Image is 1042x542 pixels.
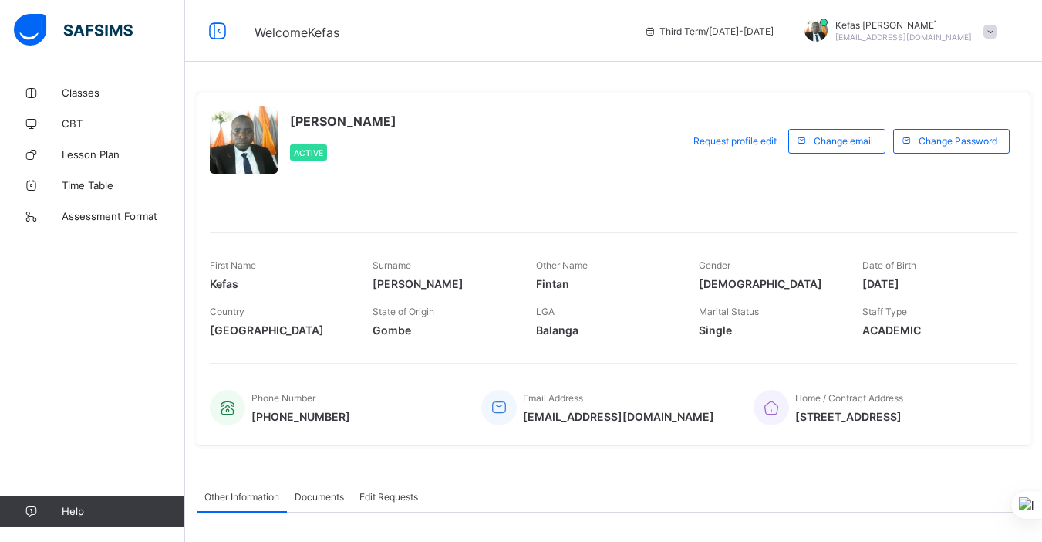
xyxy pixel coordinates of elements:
span: [EMAIL_ADDRESS][DOMAIN_NAME] [835,32,972,42]
span: Active [294,148,323,158]
span: Country [210,306,244,317]
span: ACADEMIC [862,324,1002,337]
span: LGA [536,306,555,317]
span: Single [699,324,838,337]
span: First Name [210,259,256,271]
span: Fintan [536,277,676,290]
span: Kefas [PERSON_NAME] [835,19,972,31]
span: [STREET_ADDRESS] [795,410,903,423]
span: [DATE] [862,277,1002,290]
span: State of Origin [373,306,434,317]
span: Time Table [62,179,185,191]
span: [EMAIL_ADDRESS][DOMAIN_NAME] [523,410,714,423]
span: Gender [699,259,730,271]
span: Gombe [373,324,512,337]
span: [DEMOGRAPHIC_DATA] [699,277,838,290]
span: Welcome Kefas [255,25,339,40]
span: Request profile edit [693,135,777,147]
span: Kefas [210,277,349,290]
span: Home / Contract Address [795,392,903,404]
span: session/term information [644,25,774,37]
span: Other Information [204,491,279,503]
span: Other Name [536,259,588,271]
span: Change Password [919,135,997,147]
span: Documents [295,491,344,503]
span: Surname [373,259,411,271]
span: Phone Number [251,392,315,404]
span: Classes [62,86,185,99]
span: CBT [62,117,185,130]
span: Assessment Format [62,210,185,222]
span: Date of Birth [862,259,916,271]
span: Edit Requests [359,491,418,503]
span: Email Address [523,392,583,404]
span: [PERSON_NAME] [373,277,512,290]
span: Staff Type [862,306,907,317]
span: Balanga [536,324,676,337]
span: [GEOGRAPHIC_DATA] [210,324,349,337]
div: KefasYusuf [789,19,1005,44]
span: Marital Status [699,306,759,317]
span: Help [62,505,184,517]
span: [PERSON_NAME] [290,113,396,129]
span: Change email [814,135,873,147]
span: Lesson Plan [62,148,185,161]
img: safsims [14,14,133,46]
span: [PHONE_NUMBER] [251,410,350,423]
